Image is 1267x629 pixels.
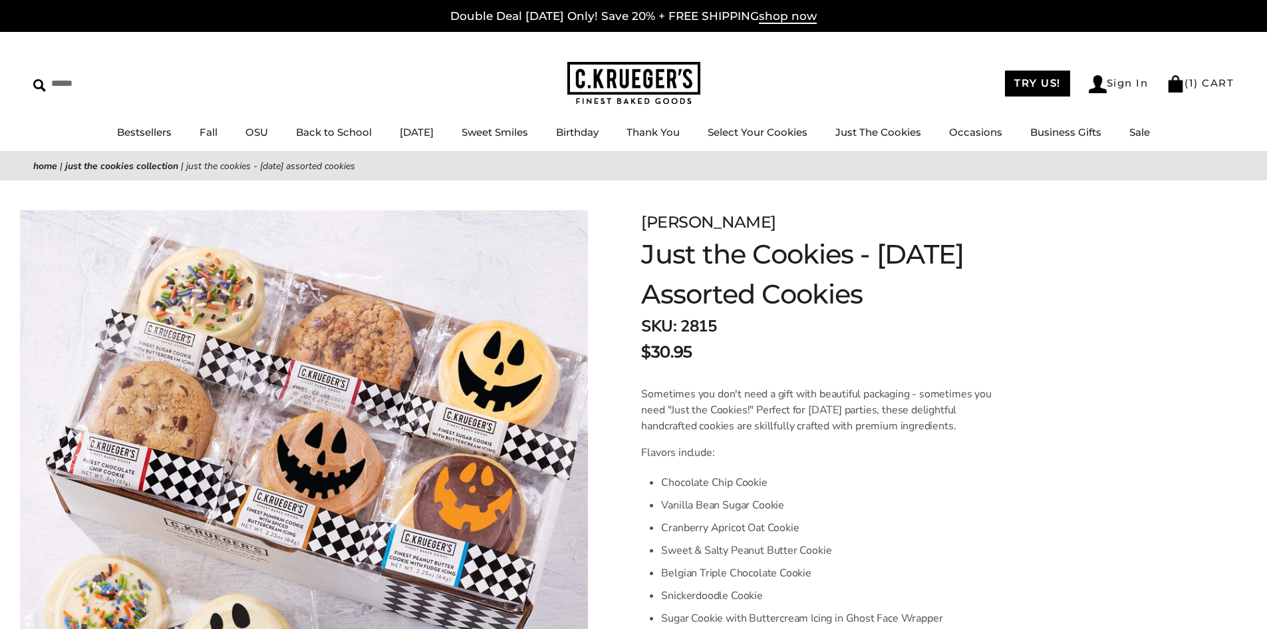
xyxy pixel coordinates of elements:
[186,160,355,172] span: Just the Cookies - [DATE] Assorted Cookies
[450,9,817,24] a: Double Deal [DATE] Only! Save 20% + FREE SHIPPINGshop now
[556,126,599,138] a: Birthday
[759,9,817,24] span: shop now
[627,126,680,138] a: Thank You
[1129,126,1150,138] a: Sale
[661,471,1005,494] li: Chocolate Chip Cookie
[1005,71,1070,97] a: TRY US!
[567,62,700,105] img: C.KRUEGER'S
[462,126,528,138] a: Sweet Smiles
[661,584,1005,607] li: Snickerdoodle Cookie
[296,126,372,138] a: Back to School
[117,126,172,138] a: Bestsellers
[661,562,1005,584] li: Belgian Triple Chocolate Cookie
[661,517,1005,539] li: Cranberry Apricot Oat Cookie
[641,386,1005,434] p: Sometimes you don't need a gift with beautiful packaging - sometimes you need "Just the Cookies!"...
[680,315,716,337] span: 2815
[949,126,1002,138] a: Occasions
[641,340,692,364] span: $30.95
[661,494,1005,517] li: Vanilla Bean Sugar Cookie
[33,158,1234,174] nav: breadcrumbs
[33,79,46,92] img: Search
[200,126,217,138] a: Fall
[641,445,1005,461] p: Flavors include:
[1089,75,1107,93] img: Account
[641,210,1065,234] div: [PERSON_NAME]
[1030,126,1101,138] a: Business Gifts
[245,126,268,138] a: OSU
[708,126,807,138] a: Select Your Cookies
[1167,77,1234,89] a: (1) CART
[33,160,57,172] a: Home
[60,160,63,172] span: |
[181,160,184,172] span: |
[400,126,434,138] a: [DATE]
[1167,75,1185,93] img: Bag
[641,315,676,337] strong: SKU:
[661,539,1005,562] li: Sweet & Salty Peanut Butter Cookie
[65,160,178,172] a: Just the Cookies Collection
[641,234,1065,314] h1: Just the Cookies - [DATE] Assorted Cookies
[835,126,921,138] a: Just The Cookies
[1089,75,1149,93] a: Sign In
[1189,77,1195,89] span: 1
[33,73,192,94] input: Search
